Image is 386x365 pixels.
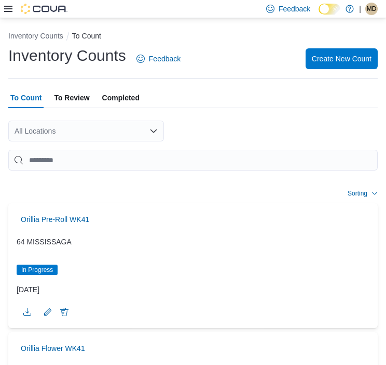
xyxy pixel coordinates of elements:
[149,127,158,135] button: Open list of options
[21,214,89,225] span: Orillia Pre-Roll WK41
[17,341,89,356] button: Orillia Flower WK41
[367,3,377,15] span: MD
[54,87,89,108] span: To Review
[17,236,72,248] span: 64 MISSISSAGA
[8,45,126,66] h1: Inventory Counts
[149,54,181,64] span: Feedback
[8,150,378,171] input: This is a search bar. After typing your query, hit enter to filter the results lower in the page.
[312,54,371,64] span: Create New Count
[21,4,67,14] img: Cova
[21,343,85,354] span: Orillia Flower WK41
[348,189,367,198] span: Sorting
[17,265,58,275] span: In Progress
[365,3,378,15] div: Matthew Degrieck
[21,265,53,275] span: In Progress
[42,304,54,320] button: Edit count details
[8,31,378,43] nav: An example of EuiBreadcrumbs
[8,32,63,40] button: Inventory Counts
[58,306,71,318] button: Delete
[132,48,185,69] a: Feedback
[10,87,42,108] span: To Count
[72,32,101,40] button: To Count
[359,3,361,15] p: |
[348,187,378,200] button: Sorting
[306,48,378,69] button: Create New Count
[279,4,310,14] span: Feedback
[102,87,140,108] span: Completed
[17,212,93,227] button: Orillia Pre-Roll WK41
[12,279,374,300] div: [DATE]
[319,4,340,15] input: Dark Mode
